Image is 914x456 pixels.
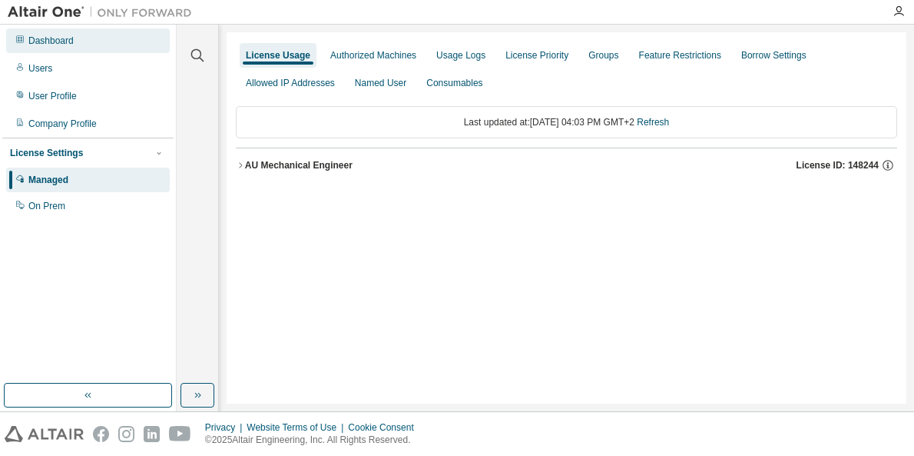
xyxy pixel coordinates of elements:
img: linkedin.svg [144,426,160,442]
div: Consumables [426,77,482,89]
img: youtube.svg [169,426,191,442]
button: AU Mechanical EngineerLicense ID: 148244 [236,148,897,182]
div: AU Mechanical Engineer [245,159,353,171]
div: Feature Restrictions [639,49,721,62]
div: Groups [588,49,618,62]
div: Authorized Machines [330,49,416,62]
div: Cookie Consent [348,421,422,434]
img: facebook.svg [93,426,109,442]
div: Users [28,62,52,75]
p: © 2025 Altair Engineering, Inc. All Rights Reserved. [205,434,423,447]
div: Website Terms of Use [247,421,348,434]
div: Privacy [205,421,247,434]
div: Managed [28,174,68,186]
a: Refresh [637,117,669,128]
img: altair_logo.svg [5,426,84,442]
div: Last updated at: [DATE] 04:03 PM GMT+2 [236,106,897,138]
div: On Prem [28,200,65,212]
div: Usage Logs [436,49,485,62]
div: License Settings [10,147,83,159]
div: User Profile [28,90,77,102]
div: License Usage [246,49,310,62]
div: Named User [355,77,406,89]
div: Allowed IP Addresses [246,77,335,89]
div: Company Profile [28,118,97,130]
div: Dashboard [28,35,74,47]
div: License Priority [505,49,568,62]
img: Altair One [8,5,200,20]
span: License ID: 148244 [796,159,879,171]
img: instagram.svg [118,426,134,442]
div: Borrow Settings [741,49,806,62]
